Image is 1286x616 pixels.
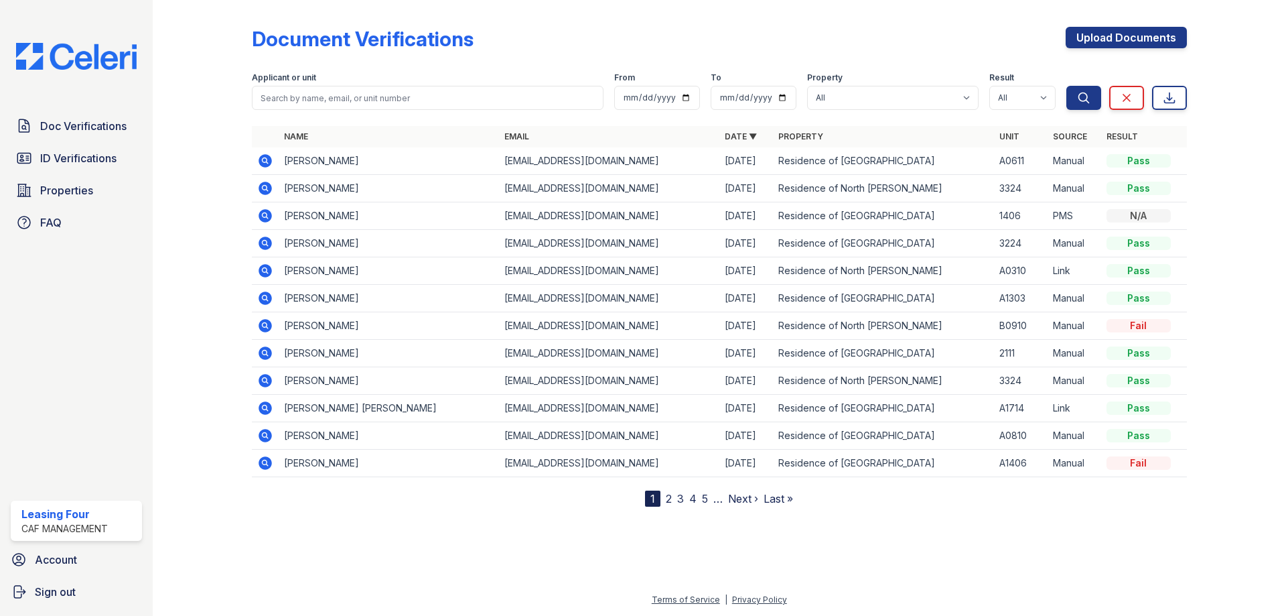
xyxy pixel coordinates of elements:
[499,395,719,422] td: [EMAIL_ADDRESS][DOMAIN_NAME]
[1106,182,1171,195] div: Pass
[499,147,719,175] td: [EMAIL_ADDRESS][DOMAIN_NAME]
[994,450,1048,477] td: A1406
[773,312,993,340] td: Residence of North [PERSON_NAME]
[279,147,499,175] td: [PERSON_NAME]
[40,150,117,166] span: ID Verifications
[279,202,499,230] td: [PERSON_NAME]
[666,492,672,505] a: 2
[1048,340,1101,367] td: Manual
[764,492,793,505] a: Last »
[284,131,308,141] a: Name
[677,492,684,505] a: 3
[40,214,62,231] span: FAQ
[1048,230,1101,257] td: Manual
[725,131,757,141] a: Date ▼
[11,113,142,139] a: Doc Verifications
[5,546,147,573] a: Account
[719,450,773,477] td: [DATE]
[279,230,499,257] td: [PERSON_NAME]
[719,395,773,422] td: [DATE]
[719,312,773,340] td: [DATE]
[773,230,993,257] td: Residence of [GEOGRAPHIC_DATA]
[719,147,773,175] td: [DATE]
[499,340,719,367] td: [EMAIL_ADDRESS][DOMAIN_NAME]
[279,257,499,285] td: [PERSON_NAME]
[778,131,823,141] a: Property
[1048,285,1101,312] td: Manual
[719,202,773,230] td: [DATE]
[719,285,773,312] td: [DATE]
[5,578,147,605] a: Sign out
[279,175,499,202] td: [PERSON_NAME]
[994,367,1048,395] td: 3324
[1106,347,1171,360] div: Pass
[994,147,1048,175] td: A0611
[5,43,147,70] img: CE_Logo_Blue-a8612792a0a2168367f1c8372b55b34899dd931a85d93a1a3d3e32e68fde9ad4.png
[21,506,108,522] div: Leasing Four
[1106,292,1171,305] div: Pass
[35,584,76,600] span: Sign out
[279,340,499,367] td: [PERSON_NAME]
[773,202,993,230] td: Residence of [GEOGRAPHIC_DATA]
[252,72,316,83] label: Applicant or unit
[1048,257,1101,285] td: Link
[1048,450,1101,477] td: Manual
[614,72,635,83] label: From
[1230,562,1273,603] iframe: chat widget
[279,312,499,340] td: [PERSON_NAME]
[279,367,499,395] td: [PERSON_NAME]
[21,522,108,536] div: CAF Management
[499,367,719,395] td: [EMAIL_ADDRESS][DOMAIN_NAME]
[725,595,727,605] div: |
[702,492,708,505] a: 5
[1106,154,1171,168] div: Pass
[504,131,529,141] a: Email
[1048,202,1101,230] td: PMS
[989,72,1014,83] label: Result
[499,422,719,450] td: [EMAIL_ADDRESS][DOMAIN_NAME]
[719,422,773,450] td: [DATE]
[1106,319,1171,332] div: Fail
[1106,264,1171,278] div: Pass
[773,450,993,477] td: Residence of [GEOGRAPHIC_DATA]
[252,27,474,51] div: Document Verifications
[773,367,993,395] td: Residence of North [PERSON_NAME]
[1106,429,1171,442] div: Pass
[279,422,499,450] td: [PERSON_NAME]
[1048,175,1101,202] td: Manual
[773,175,993,202] td: Residence of North [PERSON_NAME]
[1048,422,1101,450] td: Manual
[711,72,721,83] label: To
[40,118,127,134] span: Doc Verifications
[499,202,719,230] td: [EMAIL_ADDRESS][DOMAIN_NAME]
[252,86,603,110] input: Search by name, email, or unit number
[1048,312,1101,340] td: Manual
[999,131,1019,141] a: Unit
[499,312,719,340] td: [EMAIL_ADDRESS][DOMAIN_NAME]
[499,450,719,477] td: [EMAIL_ADDRESS][DOMAIN_NAME]
[773,340,993,367] td: Residence of [GEOGRAPHIC_DATA]
[652,595,720,605] a: Terms of Service
[773,285,993,312] td: Residence of [GEOGRAPHIC_DATA]
[1106,209,1171,223] div: N/A
[1106,131,1138,141] a: Result
[11,209,142,236] a: FAQ
[728,492,758,505] a: Next ›
[713,491,723,507] span: …
[719,230,773,257] td: [DATE]
[11,145,142,172] a: ID Verifications
[732,595,787,605] a: Privacy Policy
[1048,367,1101,395] td: Manual
[719,257,773,285] td: [DATE]
[994,340,1048,367] td: 2111
[994,395,1048,422] td: A1714
[994,285,1048,312] td: A1303
[1106,374,1171,387] div: Pass
[807,72,843,83] label: Property
[1066,27,1187,48] a: Upload Documents
[719,340,773,367] td: [DATE]
[994,312,1048,340] td: B0910
[35,552,77,568] span: Account
[689,492,697,505] a: 4
[1106,402,1171,415] div: Pass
